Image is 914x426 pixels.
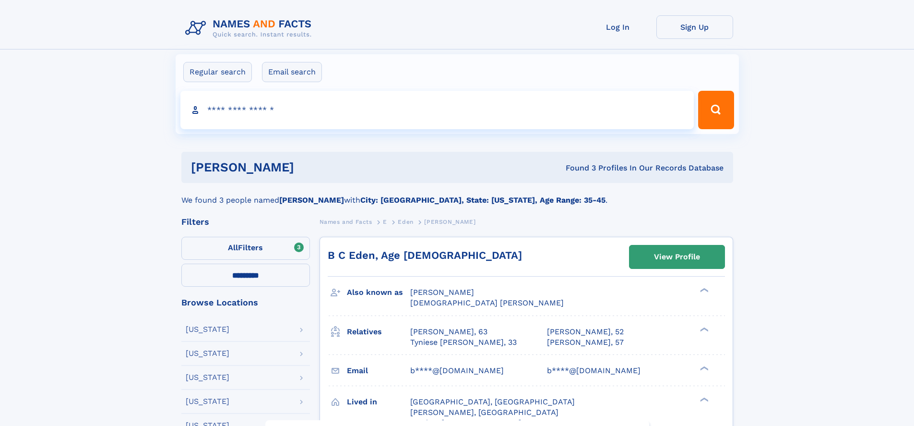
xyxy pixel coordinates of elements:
div: Found 3 Profiles In Our Records Database [430,163,724,173]
h3: Also known as [347,284,410,301]
div: Filters [181,218,310,226]
h3: Lived in [347,394,410,410]
span: [PERSON_NAME] [424,219,475,225]
span: [GEOGRAPHIC_DATA], [GEOGRAPHIC_DATA] [410,397,575,406]
div: ❯ [698,396,709,402]
label: Filters [181,237,310,260]
div: We found 3 people named with . [181,183,733,206]
input: search input [180,91,694,129]
label: Regular search [183,62,252,82]
h3: Email [347,363,410,379]
div: View Profile [654,246,700,268]
a: Eden [398,216,413,228]
div: [US_STATE] [186,398,229,405]
label: Email search [262,62,322,82]
a: View Profile [629,245,724,268]
a: [PERSON_NAME], 63 [410,327,487,337]
span: E [383,219,387,225]
div: ❯ [698,287,709,293]
button: Search Button [698,91,734,129]
a: Names and Facts [320,216,372,228]
span: [PERSON_NAME] [410,288,474,297]
span: All [228,243,238,252]
div: ❯ [698,326,709,332]
div: [US_STATE] [186,326,229,333]
b: [PERSON_NAME] [279,195,344,205]
a: Log In [580,15,656,39]
div: [US_STATE] [186,350,229,357]
a: B C Eden, Age [DEMOGRAPHIC_DATA] [328,249,522,261]
div: ❯ [698,365,709,371]
a: Tyniese [PERSON_NAME], 33 [410,337,517,348]
div: [US_STATE] [186,374,229,381]
span: [PERSON_NAME], [GEOGRAPHIC_DATA] [410,408,558,417]
span: [DEMOGRAPHIC_DATA] [PERSON_NAME] [410,298,564,307]
span: Eden [398,219,413,225]
a: [PERSON_NAME], 57 [547,337,624,348]
div: Browse Locations [181,298,310,307]
a: [PERSON_NAME], 52 [547,327,624,337]
a: E [383,216,387,228]
b: City: [GEOGRAPHIC_DATA], State: [US_STATE], Age Range: 35-45 [360,195,605,205]
h1: [PERSON_NAME] [191,161,430,173]
a: Sign Up [656,15,733,39]
h3: Relatives [347,324,410,340]
img: Logo Names and Facts [181,15,320,41]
